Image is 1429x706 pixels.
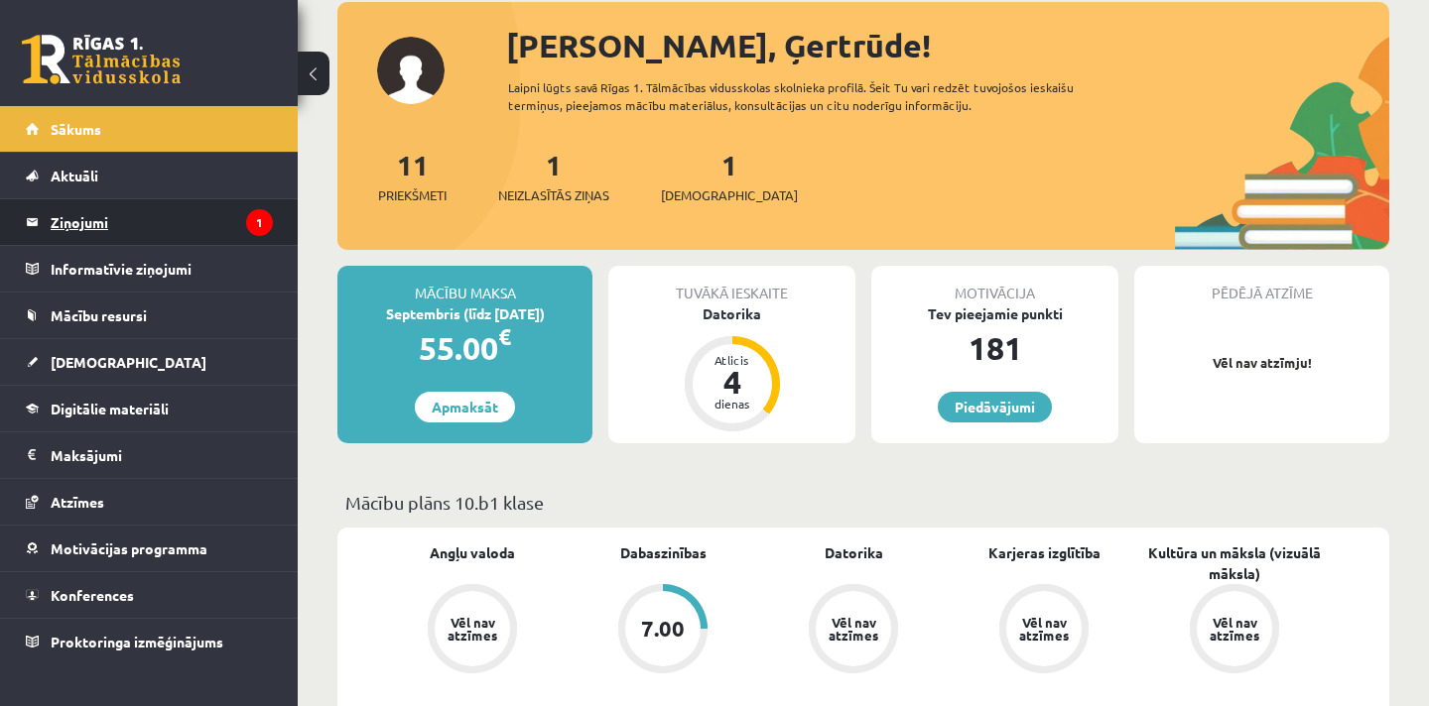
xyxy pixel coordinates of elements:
p: Mācību plāns 10.b1 klase [345,489,1381,516]
span: Proktoringa izmēģinājums [51,633,223,650]
a: Angļu valoda [430,542,515,563]
a: 1Neizlasītās ziņas [498,147,609,205]
span: Mācību resursi [51,306,147,324]
a: Vēl nav atzīmes [377,584,568,677]
span: [DEMOGRAPHIC_DATA] [51,353,206,371]
div: Motivācija [871,266,1118,303]
a: Vēl nav atzīmes [758,584,949,677]
div: Tuvākā ieskaite [608,266,855,303]
div: [PERSON_NAME], Ģertrūde! [506,22,1389,69]
a: Vēl nav atzīmes [949,584,1139,677]
a: Rīgas 1. Tālmācības vidusskola [22,35,181,84]
a: Datorika [825,542,883,563]
div: Atlicis [703,354,762,366]
div: Pēdējā atzīme [1134,266,1389,303]
a: Sākums [26,106,273,152]
a: 11Priekšmeti [378,147,447,205]
i: 1 [246,209,273,236]
div: 181 [871,324,1118,372]
a: Maksājumi [26,432,273,478]
a: [DEMOGRAPHIC_DATA] [26,339,273,385]
div: Vēl nav atzīmes [826,616,881,642]
span: Sākums [51,120,101,138]
div: Septembris (līdz [DATE]) [337,303,592,324]
a: Konferences [26,572,273,618]
legend: Informatīvie ziņojumi [51,246,273,292]
a: Motivācijas programma [26,526,273,571]
div: Laipni lūgts savā Rīgas 1. Tālmācības vidusskolas skolnieka profilā. Šeit Tu vari redzēt tuvojošo... [508,78,1139,114]
a: Mācību resursi [26,293,273,338]
a: Atzīmes [26,479,273,525]
div: 4 [703,366,762,398]
p: Vēl nav atzīmju! [1144,353,1379,373]
div: Vēl nav atzīmes [1016,616,1072,642]
a: Aktuāli [26,153,273,198]
span: € [498,322,511,351]
legend: Maksājumi [51,432,273,478]
span: Neizlasītās ziņas [498,185,609,205]
a: Proktoringa izmēģinājums [26,619,273,664]
div: Datorika [608,303,855,324]
span: Aktuāli [51,167,98,184]
div: Mācību maksa [337,266,592,303]
span: Atzīmes [51,493,104,511]
a: Karjeras izglītība [988,542,1101,563]
a: Digitālie materiāli [26,386,273,431]
div: 55.00 [337,324,592,372]
a: Datorika Atlicis 4 dienas [608,303,855,434]
div: Vēl nav atzīmes [445,616,500,642]
a: Ziņojumi1 [26,199,273,245]
span: Digitālie materiāli [51,400,169,417]
div: dienas [703,398,762,410]
a: 7.00 [568,584,758,677]
div: 7.00 [641,618,685,640]
legend: Ziņojumi [51,199,273,245]
span: Priekšmeti [378,185,447,205]
span: [DEMOGRAPHIC_DATA] [661,185,798,205]
a: Informatīvie ziņojumi [26,246,273,292]
a: Apmaksāt [415,392,515,422]
a: Vēl nav atzīmes [1139,584,1330,677]
div: Tev pieejamie punkti [871,303,1118,324]
span: Motivācijas programma [51,539,207,557]
a: Dabaszinības [620,542,707,563]
span: Konferences [51,586,134,604]
a: Kultūra un māksla (vizuālā māksla) [1139,542,1330,584]
div: Vēl nav atzīmes [1207,616,1262,642]
a: 1[DEMOGRAPHIC_DATA] [661,147,798,205]
a: Piedāvājumi [938,392,1052,422]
